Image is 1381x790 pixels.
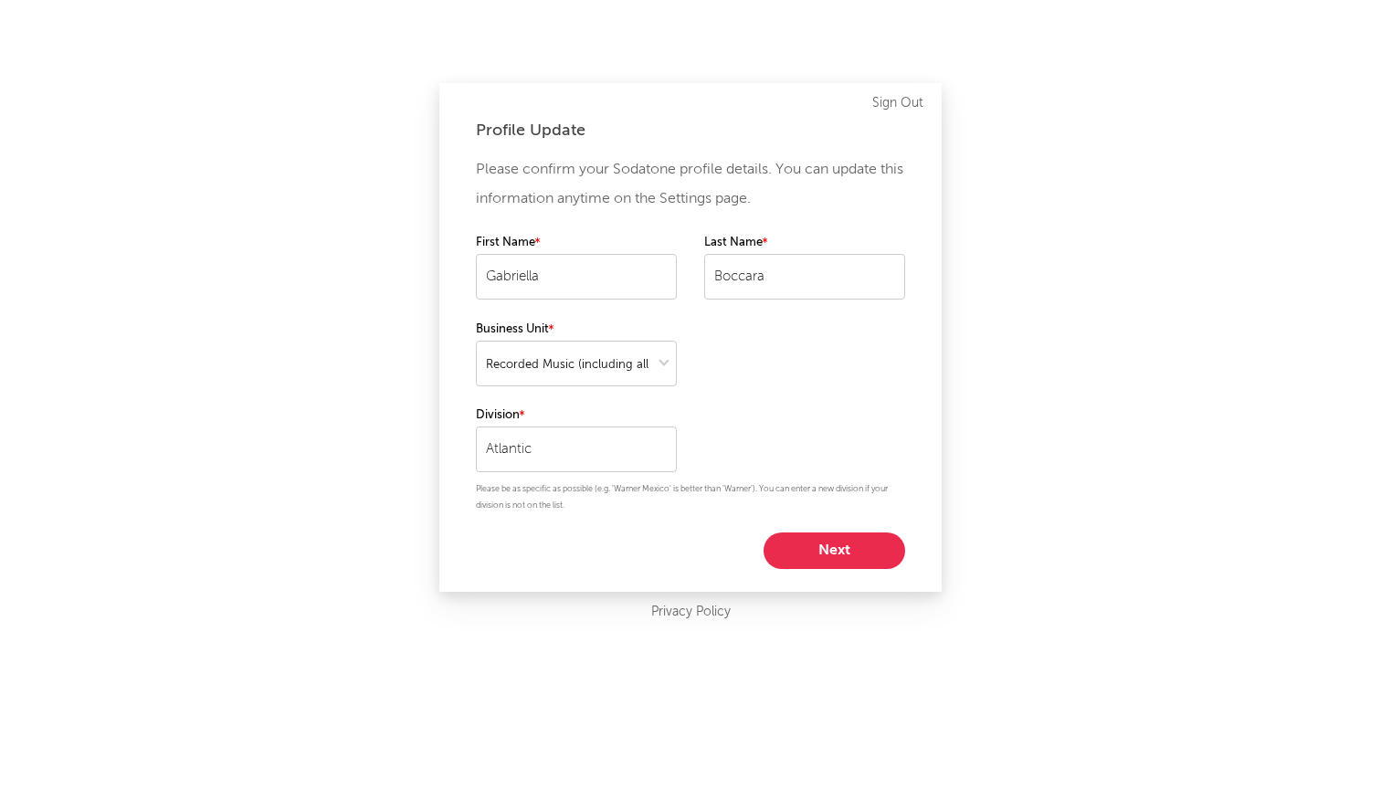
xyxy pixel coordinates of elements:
div: Profile Update [476,120,905,142]
label: Division [476,405,677,427]
p: Please be as specific as possible (e.g. 'Warner Mexico' is better than 'Warner'). You can enter a... [476,481,905,514]
label: Last Name [704,232,905,254]
input: Your division [476,427,677,472]
a: Sign Out [872,92,923,114]
label: First Name [476,232,677,254]
input: Your first name [476,254,677,300]
label: Business Unit [476,319,677,341]
button: Next [764,532,905,569]
input: Your last name [704,254,905,300]
p: Please confirm your Sodatone profile details. You can update this information anytime on the Sett... [476,155,905,214]
a: Privacy Policy [651,601,731,624]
